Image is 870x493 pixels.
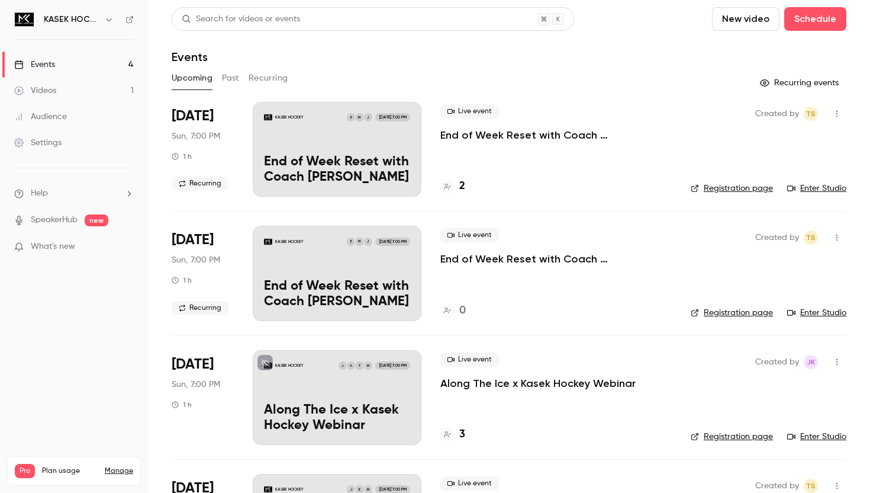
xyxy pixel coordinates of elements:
[804,231,818,245] span: Thomas Sparico
[253,226,421,321] a: End of Week Reset with Coach EvangeliaKASEK HOCKEYJME[DATE] 7:00 PMEnd of Week Reset with Coach [...
[105,466,133,476] a: Manage
[275,363,304,369] p: KASEK HOCKEY
[440,376,636,390] a: Along The Ice x Kasek Hockey Webinar
[14,187,134,200] li: help-dropdown-opener
[172,226,234,321] div: Oct 12 Sun, 7:00 PM (America/New York)
[172,276,192,285] div: 1 h
[787,183,846,194] a: Enter Studio
[31,241,75,253] span: What's new
[172,130,220,142] span: Sun, 7:00 PM
[14,59,55,71] div: Events
[804,479,818,493] span: Thomas Sparico
[172,254,220,266] span: Sun, 7:00 PM
[804,355,818,369] span: Julian Kislin
[355,361,364,370] div: T
[249,69,288,88] button: Recurring
[375,113,410,121] span: [DATE] 7:00 PM
[15,464,35,478] span: Pro
[691,307,773,319] a: Registration page
[31,214,78,226] a: SpeakerHub
[355,237,364,246] div: M
[172,379,220,390] span: Sun, 7:00 PM
[804,107,818,121] span: Thomas Sparico
[459,427,465,443] h4: 3
[440,128,672,142] a: End of Week Reset with Coach [PERSON_NAME]
[275,239,304,245] p: KASEK HOCKEY
[85,215,108,226] span: new
[375,361,410,370] span: [DATE] 7:00 PM
[440,178,465,194] a: 2
[264,279,410,310] p: End of Week Reset with Coach [PERSON_NAME]
[755,73,846,92] button: Recurring events
[172,69,212,88] button: Upcoming
[172,102,234,197] div: Oct 5 Sun, 7:00 PM (America/New York)
[14,137,62,149] div: Settings
[264,155,410,185] p: End of Week Reset with Coach [PERSON_NAME]
[253,350,421,445] a: Along The Ice x Kasek Hockey WebinarKASEK HOCKEYMTAJ[DATE] 7:00 PMAlong The Ice x Kasek Hockey We...
[440,228,499,242] span: Live event
[440,476,499,491] span: Live event
[459,303,466,319] h4: 0
[264,113,272,121] img: End of Week Reset with Coach Evangelia
[172,355,214,374] span: [DATE]
[363,237,373,246] div: J
[14,111,67,123] div: Audience
[787,307,846,319] a: Enter Studio
[440,252,672,266] a: End of Week Reset with Coach [PERSON_NAME]
[253,102,421,197] a: End of Week Reset with Coach EvangeliaKASEK HOCKEYJME[DATE] 7:00 PMEnd of Week Reset with Coach [...
[338,361,347,370] div: J
[275,486,304,492] p: KASEK HOCKEY
[31,187,48,200] span: Help
[363,361,373,370] div: M
[182,13,300,25] div: Search for videos or events
[755,355,799,369] span: Created by
[264,238,272,246] img: End of Week Reset with Coach Evangelia
[172,50,208,64] h1: Events
[440,104,499,119] span: Live event
[346,237,356,246] div: E
[440,427,465,443] a: 3
[44,14,99,25] h6: KASEK HOCKEY
[806,231,816,245] span: TS
[691,431,773,443] a: Registration page
[806,479,816,493] span: TS
[440,303,466,319] a: 0
[15,10,34,29] img: KASEK HOCKEY
[346,113,356,122] div: E
[755,479,799,493] span: Created by
[355,113,364,122] div: M
[264,403,410,434] p: Along The Ice x Kasek Hockey Webinar
[807,355,815,369] span: JK
[346,361,356,370] div: A
[691,183,773,194] a: Registration page
[172,350,234,445] div: Oct 19 Sun, 7:00 PM (America/New York)
[755,231,799,245] span: Created by
[172,400,192,409] div: 1 h
[14,85,56,97] div: Videos
[806,107,816,121] span: TS
[172,231,214,249] span: [DATE]
[363,113,373,122] div: J
[222,69,239,88] button: Past
[784,7,846,31] button: Schedule
[172,107,214,126] span: [DATE]
[712,7,779,31] button: New video
[172,152,192,161] div: 1 h
[787,431,846,443] a: Enter Studio
[172,301,228,315] span: Recurring
[172,177,228,191] span: Recurring
[275,114,304,120] p: KASEK HOCKEY
[755,107,799,121] span: Created by
[440,353,499,367] span: Live event
[42,466,98,476] span: Plan usage
[459,178,465,194] h4: 2
[375,238,410,246] span: [DATE] 7:00 PM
